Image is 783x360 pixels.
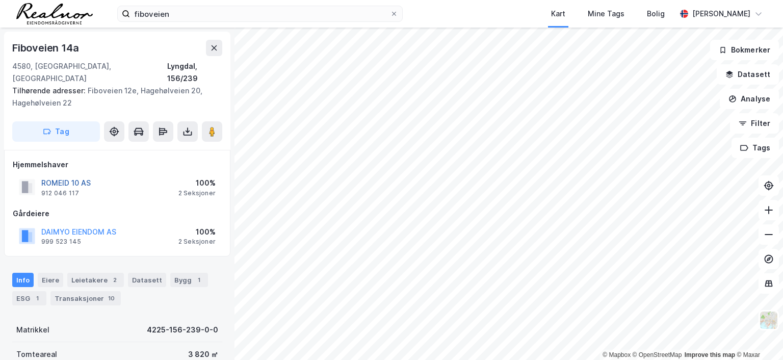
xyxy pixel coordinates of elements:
img: realnor-logo.934646d98de889bb5806.png [16,3,93,24]
div: 100% [178,177,216,189]
button: Tags [732,138,779,158]
div: ESG [12,291,46,305]
button: Datasett [717,64,779,85]
a: OpenStreetMap [633,351,682,358]
div: Mine Tags [588,8,624,20]
img: Z [759,311,778,330]
div: Leietakere [67,273,124,287]
div: 2 Seksjoner [178,189,216,197]
div: 100% [178,226,216,238]
div: Info [12,273,34,287]
div: Datasett [128,273,166,287]
a: Improve this map [685,351,735,358]
div: 4580, [GEOGRAPHIC_DATA], [GEOGRAPHIC_DATA] [12,60,167,85]
span: Tilhørende adresser: [12,86,88,95]
div: 1 [194,275,204,285]
div: [PERSON_NAME] [692,8,750,20]
input: Søk på adresse, matrikkel, gårdeiere, leietakere eller personer [130,6,390,21]
div: Fiboveien 14a [12,40,81,56]
div: 1 [32,293,42,303]
div: Bygg [170,273,208,287]
button: Tag [12,121,100,142]
div: 912 046 117 [41,189,79,197]
div: Eiere [38,273,63,287]
div: 10 [106,293,117,303]
div: Gårdeiere [13,208,222,220]
div: Hjemmelshaver [13,159,222,171]
button: Filter [730,113,779,134]
div: 2 [110,275,120,285]
div: Fiboveien 12e, Hagehølveien 20, Hagehølveien 22 [12,85,214,109]
div: 2 Seksjoner [178,238,216,246]
div: Bolig [647,8,665,20]
button: Bokmerker [710,40,779,60]
div: Kart [551,8,565,20]
button: Analyse [720,89,779,109]
div: Matrikkel [16,324,49,336]
iframe: Chat Widget [732,311,783,360]
div: 999 523 145 [41,238,81,246]
a: Mapbox [603,351,631,358]
div: Transaksjoner [50,291,121,305]
div: Kontrollprogram for chat [732,311,783,360]
div: 4225-156-239-0-0 [147,324,218,336]
div: Lyngdal, 156/239 [167,60,222,85]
